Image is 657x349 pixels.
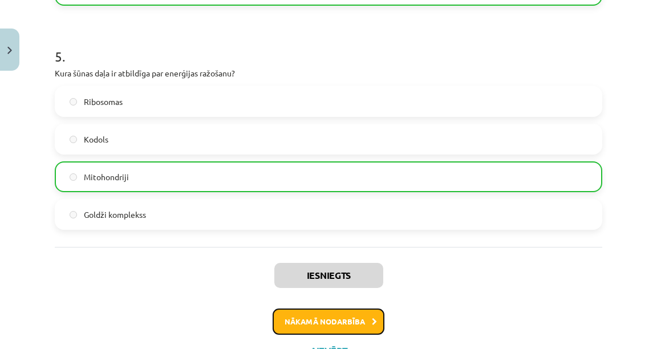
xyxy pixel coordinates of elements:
span: Goldži komplekss [84,209,146,221]
span: Ribosomas [84,96,123,108]
input: Kodols [70,136,77,143]
input: Goldži komplekss [70,211,77,218]
input: Ribosomas [70,98,77,105]
img: icon-close-lesson-0947bae3869378f0d4975bcd49f059093ad1ed9edebbc8119c70593378902aed.svg [7,47,12,54]
input: Mitohondriji [70,173,77,181]
button: Nākamā nodarbība [273,309,384,335]
p: Kura šūnas daļa ir atbildīga par enerģijas ražošanu? [55,67,602,79]
span: Kodols [84,133,108,145]
button: Iesniegts [274,263,383,288]
span: Mitohondriji [84,171,129,183]
h1: 5 . [55,29,602,64]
